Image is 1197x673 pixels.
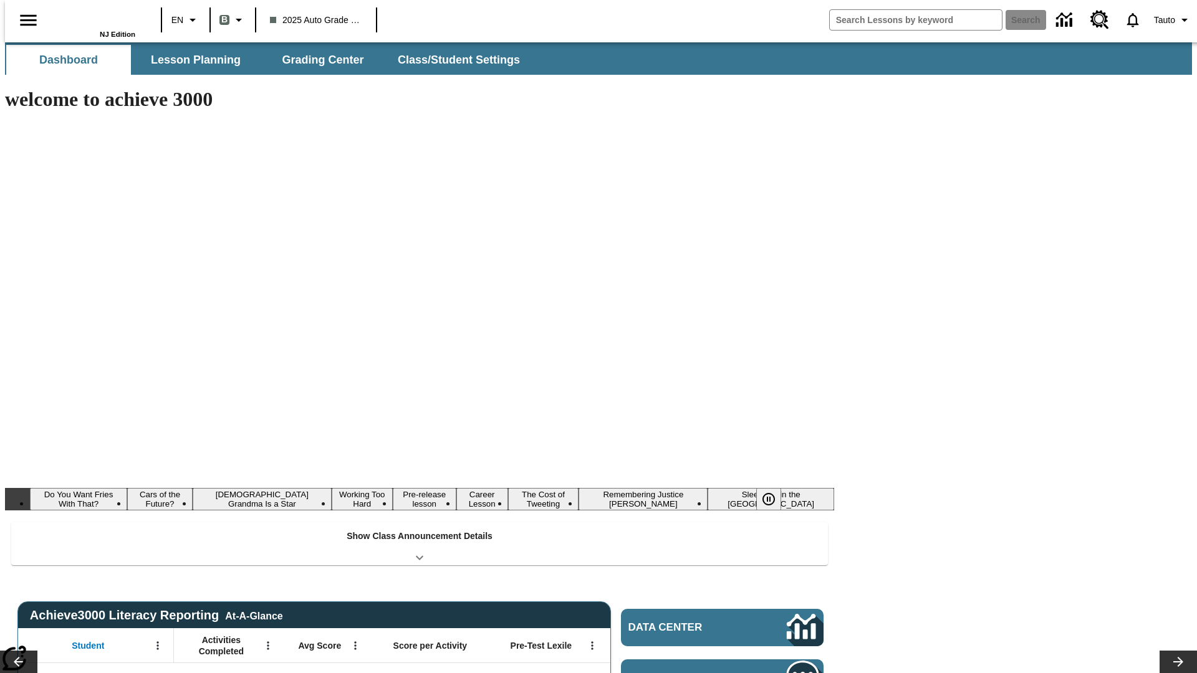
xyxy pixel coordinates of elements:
button: Slide 3 South Korean Grandma Is a Star [193,488,332,510]
a: Home [54,6,135,31]
div: At-A-Glance [225,608,282,622]
span: Tauto [1154,14,1175,27]
p: Show Class Announcement Details [347,530,493,543]
span: Student [72,640,104,651]
button: Language: EN, Select a language [166,9,206,31]
a: Data Center [621,609,824,646]
div: SubNavbar [5,42,1192,75]
button: Slide 8 Remembering Justice O'Connor [579,488,708,510]
span: NJ Edition [100,31,135,38]
input: search field [830,10,1002,30]
button: Grading Center [261,45,385,75]
button: Boost Class color is gray green. Change class color [214,9,251,31]
button: Open Menu [346,636,365,655]
button: Slide 1 Do You Want Fries With That? [30,488,127,510]
div: Home [54,4,135,38]
div: SubNavbar [5,45,531,75]
span: Data Center [628,621,745,634]
span: EN [171,14,183,27]
button: Pause [756,488,781,510]
a: Data Center [1049,3,1083,37]
button: Slide 5 Pre-release lesson [393,488,456,510]
h1: welcome to achieve 3000 [5,88,834,111]
button: Slide 7 The Cost of Tweeting [508,488,579,510]
span: B [221,12,228,27]
span: Score per Activity [393,640,468,651]
span: Avg Score [298,640,341,651]
button: Profile/Settings [1149,9,1197,31]
button: Lesson carousel, Next [1160,651,1197,673]
span: 2025 Auto Grade 1 B [270,14,362,27]
button: Slide 9 Sleepless in the Animal Kingdom [708,488,834,510]
button: Open side menu [10,2,47,39]
span: Achieve3000 Literacy Reporting [30,608,283,623]
button: Open Menu [148,636,167,655]
button: Slide 4 Working Too Hard [332,488,393,510]
div: Pause [756,488,794,510]
button: Slide 6 Career Lesson [456,488,508,510]
button: Class/Student Settings [388,45,530,75]
a: Resource Center, Will open in new tab [1083,3,1117,37]
span: Activities Completed [180,634,262,657]
button: Slide 2 Cars of the Future? [127,488,193,510]
button: Lesson Planning [133,45,258,75]
button: Open Menu [259,636,277,655]
div: Show Class Announcement Details [11,522,828,565]
button: Dashboard [6,45,131,75]
button: Open Menu [583,636,602,655]
span: Pre-Test Lexile [511,640,572,651]
a: Notifications [1117,4,1149,36]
